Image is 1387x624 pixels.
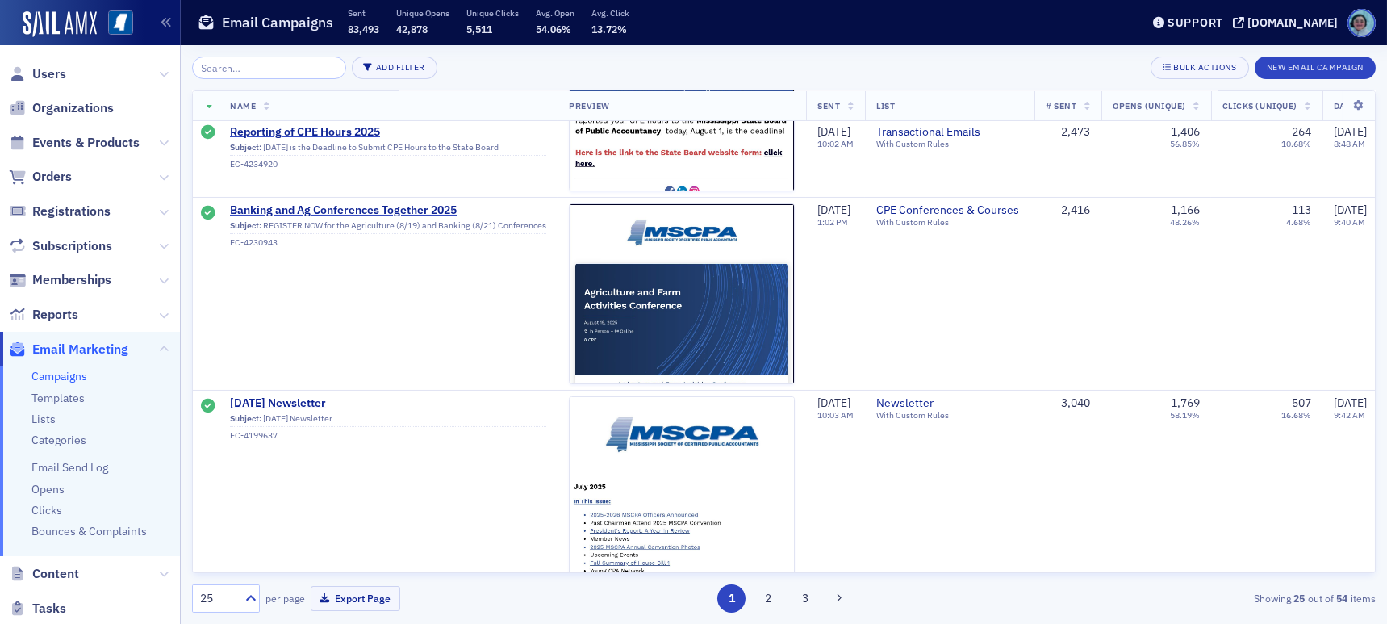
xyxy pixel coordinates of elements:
[876,217,1023,228] div: With Custom Rules
[1334,396,1367,410] span: [DATE]
[202,399,216,415] div: Sent
[230,430,546,441] div: EC-4199637
[9,237,112,255] a: Subscriptions
[9,65,66,83] a: Users
[265,591,305,605] label: per page
[23,11,97,37] img: SailAMX
[1233,17,1343,28] button: [DOMAIN_NAME]
[754,584,783,613] button: 2
[1046,100,1076,111] span: # Sent
[32,600,66,618] span: Tasks
[876,140,1023,150] div: With Custom Rules
[817,396,850,410] span: [DATE]
[817,409,854,421] time: 10:03 AM
[32,341,128,358] span: Email Marketing
[108,10,133,36] img: SailAMX
[591,7,629,19] p: Avg. Click
[31,503,62,517] a: Clicks
[9,271,111,289] a: Memberships
[230,100,256,111] span: Name
[876,203,1023,218] a: CPE Conferences & Courses
[1151,57,1248,79] button: Bulk Actions
[31,433,86,447] a: Categories
[817,216,848,228] time: 1:02 PM
[32,271,111,289] span: Memberships
[1334,203,1367,217] span: [DATE]
[466,23,492,36] span: 5,511
[97,10,133,38] a: View Homepage
[1281,140,1311,150] div: 10.68%
[9,600,66,618] a: Tasks
[9,306,78,324] a: Reports
[230,237,546,248] div: EC-4230943
[1222,100,1297,111] span: Clicks (Unique)
[1170,410,1200,421] div: 58.19%
[9,134,140,152] a: Events & Products
[817,203,850,217] span: [DATE]
[31,524,147,538] a: Bounces & Complaints
[1347,9,1376,37] span: Profile
[352,57,437,79] button: Add Filter
[1286,217,1311,228] div: 4.68%
[876,396,1023,411] span: Newsletter
[1292,396,1311,411] div: 507
[396,7,449,19] p: Unique Opens
[200,590,236,607] div: 25
[396,23,428,36] span: 42,878
[536,23,571,36] span: 54.06%
[230,413,261,424] span: Subject:
[1291,591,1308,605] strong: 25
[9,565,79,583] a: Content
[876,410,1023,421] div: With Custom Rules
[1046,203,1090,218] div: 2,416
[1334,409,1365,421] time: 9:42 AM
[1046,396,1090,411] div: 3,040
[230,203,546,218] a: Banking and Ag Conferences Together 2025
[466,7,519,19] p: Unique Clicks
[32,565,79,583] span: Content
[32,65,66,83] span: Users
[230,396,546,411] a: [DATE] Newsletter
[9,168,72,186] a: Orders
[876,125,1023,140] a: Transactional Emails
[1168,15,1223,30] div: Support
[348,23,379,36] span: 83,493
[230,142,546,157] div: [DATE] is the Deadline to Submit CPE Hours to the State Board
[876,100,895,111] span: List
[32,134,140,152] span: Events & Products
[230,413,546,428] div: [DATE] Newsletter
[9,341,128,358] a: Email Marketing
[1171,125,1200,140] div: 1,406
[230,142,261,153] span: Subject:
[32,99,114,117] span: Organizations
[1113,100,1185,111] span: Opens (Unique)
[1171,203,1200,218] div: 1,166
[230,125,546,140] a: Reporting of CPE Hours 2025
[817,139,854,150] time: 10:02 AM
[1292,203,1311,218] div: 113
[1255,57,1376,79] button: New Email Campaign
[1281,410,1311,421] div: 16.68%
[536,7,574,19] p: Avg. Open
[230,220,546,235] div: REGISTER NOW for the Agriculture (8/19) and Banking (8/21) Conferences
[31,391,85,405] a: Templates
[1334,139,1365,150] time: 8:48 AM
[791,584,819,613] button: 3
[992,591,1376,605] div: Showing out of items
[202,125,216,141] div: Sent
[31,482,65,496] a: Opens
[32,237,112,255] span: Subscriptions
[1334,216,1365,228] time: 9:40 AM
[348,7,379,19] p: Sent
[230,159,546,170] div: EC-4234920
[1334,591,1351,605] strong: 54
[9,99,114,117] a: Organizations
[817,124,850,139] span: [DATE]
[32,168,72,186] span: Orders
